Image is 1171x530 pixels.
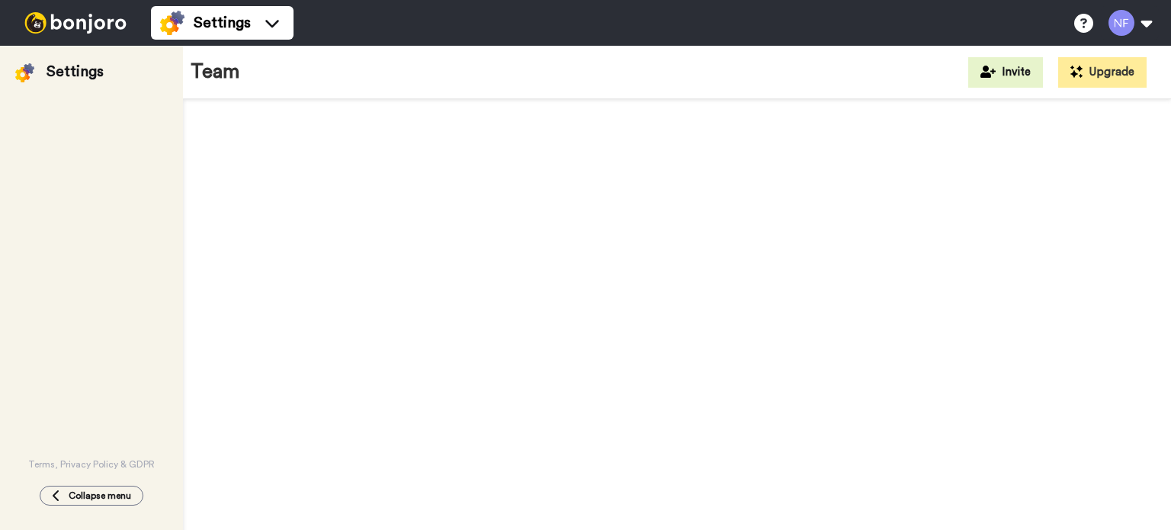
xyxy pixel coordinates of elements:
img: settings-colored.svg [15,63,34,82]
div: Settings [47,61,104,82]
img: settings-colored.svg [160,11,184,35]
h1: Team [191,61,240,83]
span: Collapse menu [69,490,131,502]
button: Invite [968,57,1043,88]
button: Upgrade [1058,57,1147,88]
img: bj-logo-header-white.svg [18,12,133,34]
button: Collapse menu [40,486,143,506]
span: Settings [194,12,251,34]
